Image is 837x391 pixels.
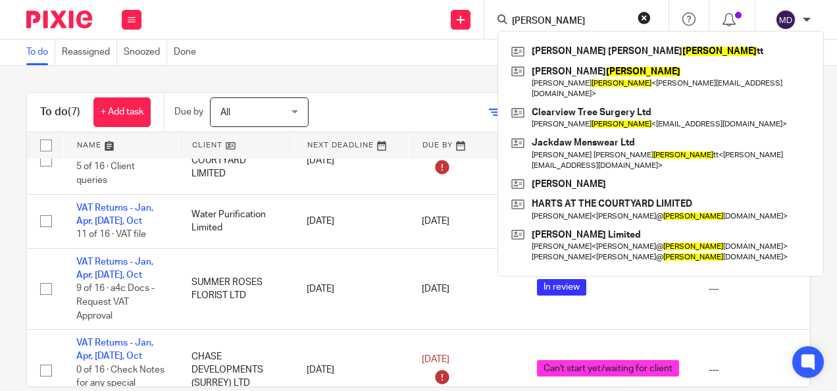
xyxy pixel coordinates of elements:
[709,363,798,377] div: ---
[76,163,135,186] span: 5 of 16 · Client queries
[26,11,92,28] img: Pixie
[76,284,155,321] span: 9 of 16 · a4c Docs - Request VAT Approval
[124,39,167,65] a: Snoozed
[537,279,586,296] span: In review
[709,282,798,296] div: ---
[293,248,409,329] td: [DATE]
[293,126,409,194] td: [DATE]
[93,97,151,127] a: + Add task
[68,107,80,117] span: (7)
[26,39,55,65] a: To do
[62,39,117,65] a: Reassigned
[76,338,153,361] a: VAT Returns - Jan, Apr, [DATE], Oct
[178,126,293,194] td: HARTS AT THE COURTYARD LIMITED
[638,11,651,24] button: Clear
[537,360,679,377] span: Can't start yet/waiting for client
[178,248,293,329] td: SUMMER ROSES FLORIST LTD
[511,16,629,28] input: Search
[293,194,409,248] td: [DATE]
[76,203,153,226] a: VAT Returns - Jan, Apr, [DATE], Oct
[174,39,203,65] a: Done
[174,105,203,118] p: Due by
[422,217,449,226] span: [DATE]
[422,355,449,364] span: [DATE]
[178,194,293,248] td: Water Purification Limited
[40,105,80,119] h1: To do
[76,257,153,280] a: VAT Returns - Jan, Apr, [DATE], Oct
[220,108,230,117] span: All
[775,9,796,30] img: svg%3E
[76,230,146,239] span: 11 of 16 · VAT file
[422,284,449,294] span: [DATE]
